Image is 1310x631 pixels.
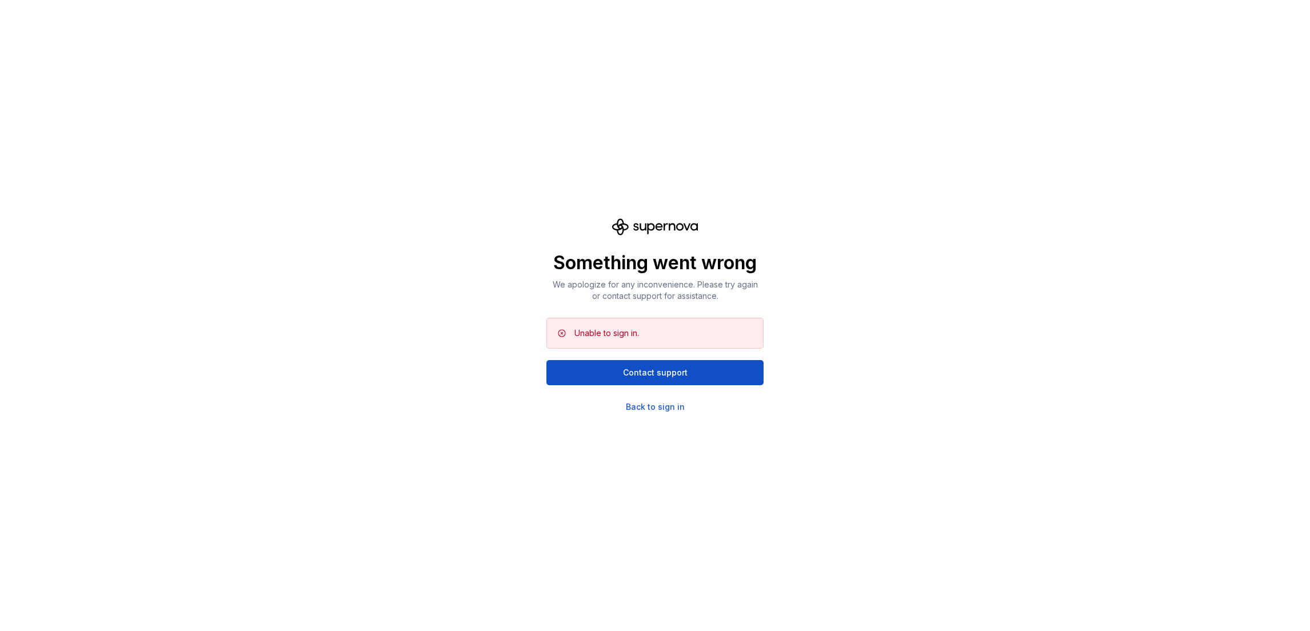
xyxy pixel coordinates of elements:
a: Back to sign in [626,401,685,413]
p: Something went wrong [546,251,764,274]
button: Contact support [546,360,764,385]
span: Contact support [623,367,688,378]
p: We apologize for any inconvenience. Please try again or contact support for assistance. [546,279,764,302]
div: Unable to sign in. [574,328,639,339]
